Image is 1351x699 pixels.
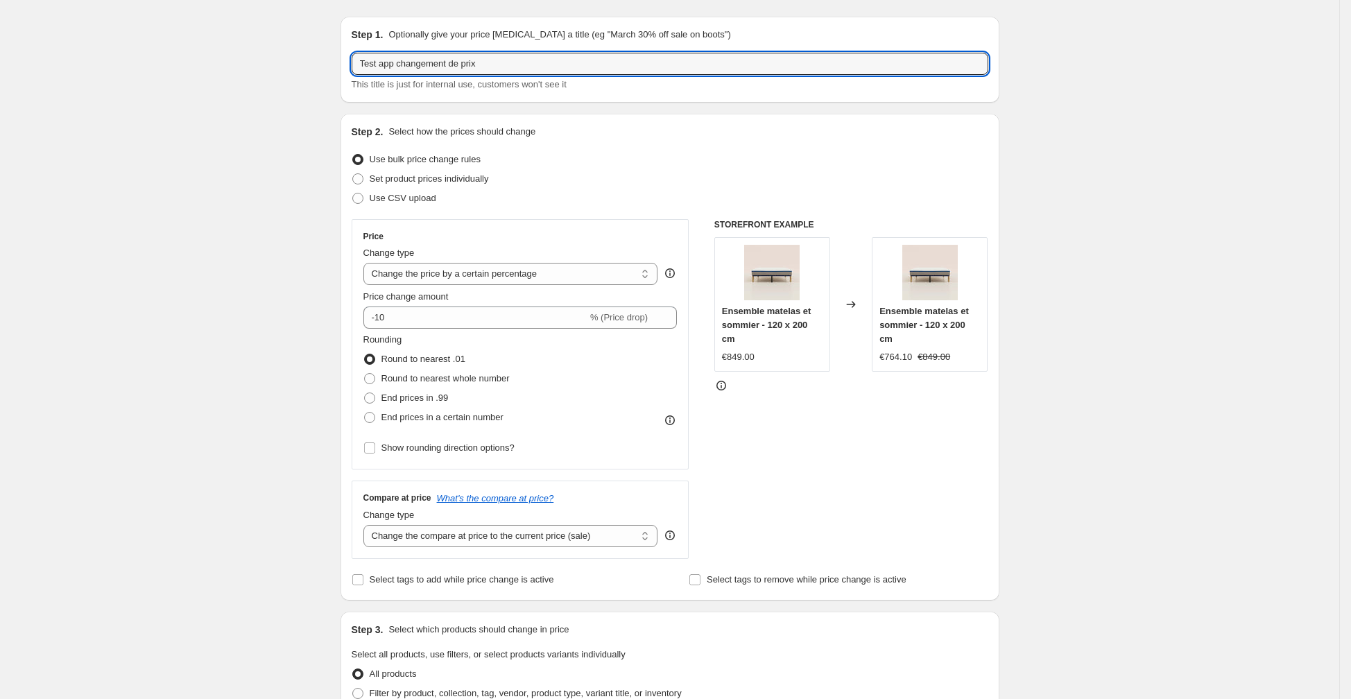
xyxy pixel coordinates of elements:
span: End prices in .99 [381,392,449,403]
p: Select which products should change in price [388,623,569,637]
span: Round to nearest whole number [381,373,510,383]
div: help [663,528,677,542]
span: Show rounding direction options? [381,442,515,453]
span: End prices in a certain number [381,412,504,422]
h2: Step 2. [352,125,384,139]
span: All products [370,668,417,679]
h6: STOREFRONT EXAMPLE [714,219,988,230]
div: help [663,266,677,280]
img: sommier-lattes_packshot_9_f6629635-3308-498d-8451-d2f5f571d41b_80x.jpg [902,245,958,300]
h3: Compare at price [363,492,431,503]
strike: €849.00 [918,350,950,364]
span: % (Price drop) [590,312,648,322]
p: Select how the prices should change [388,125,535,139]
input: -15 [363,307,587,329]
h2: Step 3. [352,623,384,637]
p: Optionally give your price [MEDICAL_DATA] a title (eg "March 30% off sale on boots") [388,28,730,42]
span: Ensemble matelas et sommier - 120 x 200 cm [879,306,969,344]
h3: Price [363,231,384,242]
span: This title is just for internal use, customers won't see it [352,79,567,89]
button: What's the compare at price? [437,493,554,503]
span: Rounding [363,334,402,345]
span: Price change amount [363,291,449,302]
span: Change type [363,510,415,520]
span: Set product prices individually [370,173,489,184]
span: Select tags to add while price change is active [370,574,554,585]
input: 30% off holiday sale [352,53,988,75]
span: Change type [363,248,415,258]
span: Ensemble matelas et sommier - 120 x 200 cm [722,306,811,344]
span: Use bulk price change rules [370,154,481,164]
span: Select tags to remove while price change is active [707,574,906,585]
span: Use CSV upload [370,193,436,203]
img: sommier-lattes_packshot_9_f6629635-3308-498d-8451-d2f5f571d41b_80x.jpg [744,245,800,300]
div: €849.00 [722,350,755,364]
span: Select all products, use filters, or select products variants individually [352,649,626,659]
div: €764.10 [879,350,912,364]
h2: Step 1. [352,28,384,42]
span: Filter by product, collection, tag, vendor, product type, variant title, or inventory [370,688,682,698]
span: Round to nearest .01 [381,354,465,364]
